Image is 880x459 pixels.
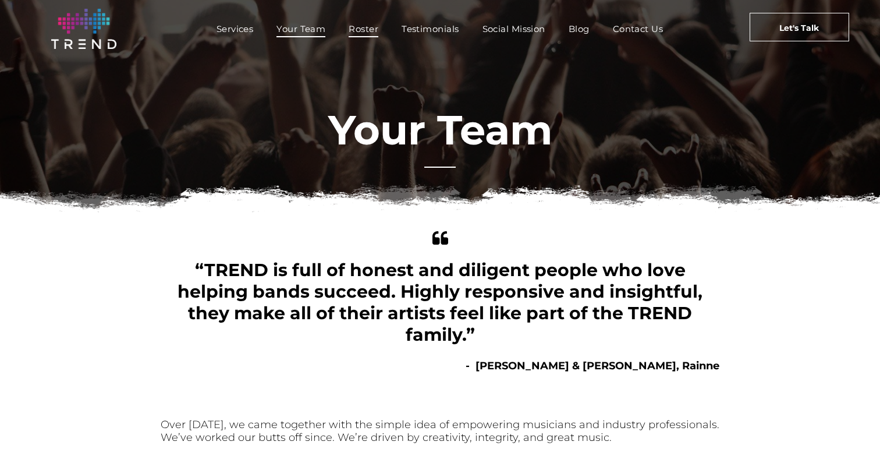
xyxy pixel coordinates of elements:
[51,9,116,49] img: logo
[390,20,470,37] a: Testimonials
[265,20,337,37] a: Your Team
[337,20,390,37] a: Roster
[471,20,557,37] a: Social Mission
[822,403,880,459] iframe: Chat Widget
[328,105,552,155] font: Your Team
[779,13,819,43] span: Let's Talk
[750,13,849,41] a: Let's Talk
[349,20,378,37] span: Roster
[601,20,675,37] a: Contact Us
[178,259,702,345] span: “TREND is full of honest and diligent people who love helping bands succeed. Highly responsive an...
[161,418,719,444] font: Over [DATE], we came together with the simple idea of empowering musicians and industry professio...
[466,359,719,372] b: - [PERSON_NAME] & [PERSON_NAME], Rainne
[557,20,601,37] a: Blog
[205,20,265,37] a: Services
